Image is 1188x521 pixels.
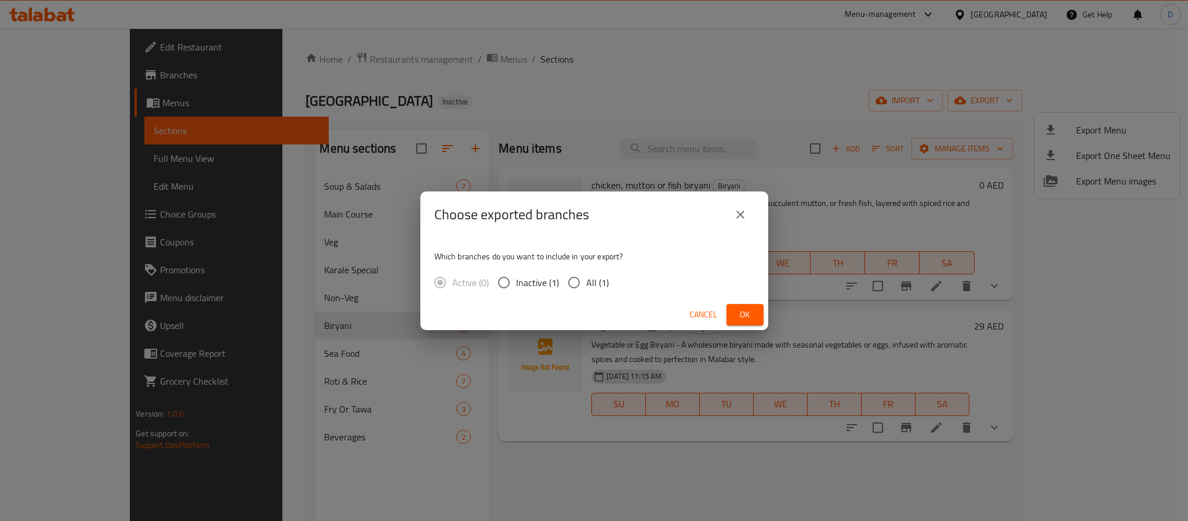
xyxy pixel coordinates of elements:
span: Inactive (1) [516,276,559,290]
button: close [726,201,754,229]
span: Ok [736,307,754,322]
button: Ok [726,304,764,325]
span: Cancel [689,307,717,322]
p: Which branches do you want to include in your export? [434,251,754,262]
button: Cancel [685,304,722,325]
h2: Choose exported branches [434,205,589,224]
span: All (1) [586,276,609,290]
span: Active (0) [452,276,489,290]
